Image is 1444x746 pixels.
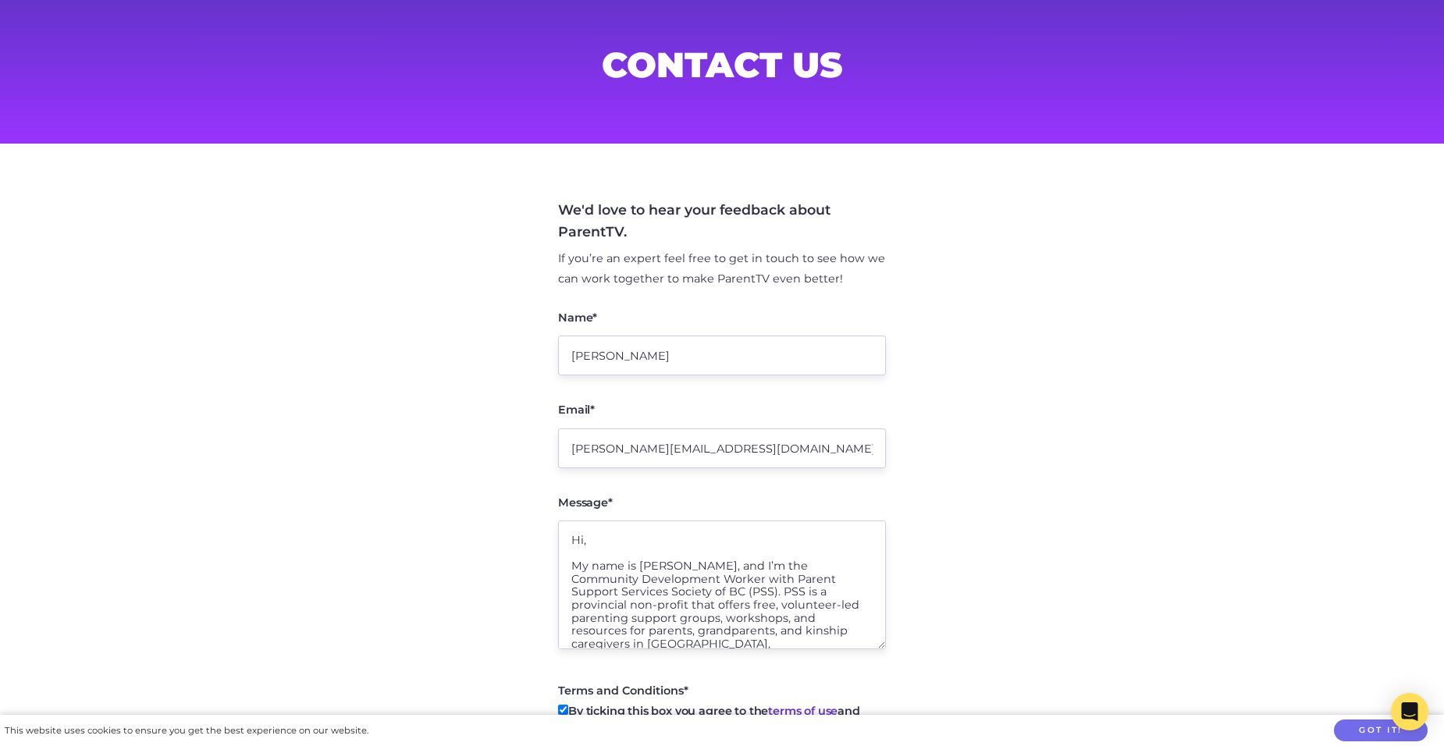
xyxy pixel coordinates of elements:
input: By ticking this box you agree to theterms of useand theprivacy policyof our website. [558,705,568,715]
h1: Contact Us [346,49,1098,80]
span: Terms and Conditions* [558,684,688,698]
label: Name* [558,312,597,323]
label: Email* [558,404,595,415]
label: Message* [558,497,613,508]
label: By ticking this box you agree to the and the of our website. [558,702,886,739]
button: Got it! [1334,719,1428,742]
div: Open Intercom Messenger [1391,693,1428,730]
h4: We'd love to hear your feedback about ParentTV. [558,199,886,243]
p: If you’re an expert feel free to get in touch to see how we can work together to make ParentTV ev... [558,249,886,290]
div: This website uses cookies to ensure you get the best experience on our website. [5,723,368,739]
a: terms of use [768,704,838,718]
